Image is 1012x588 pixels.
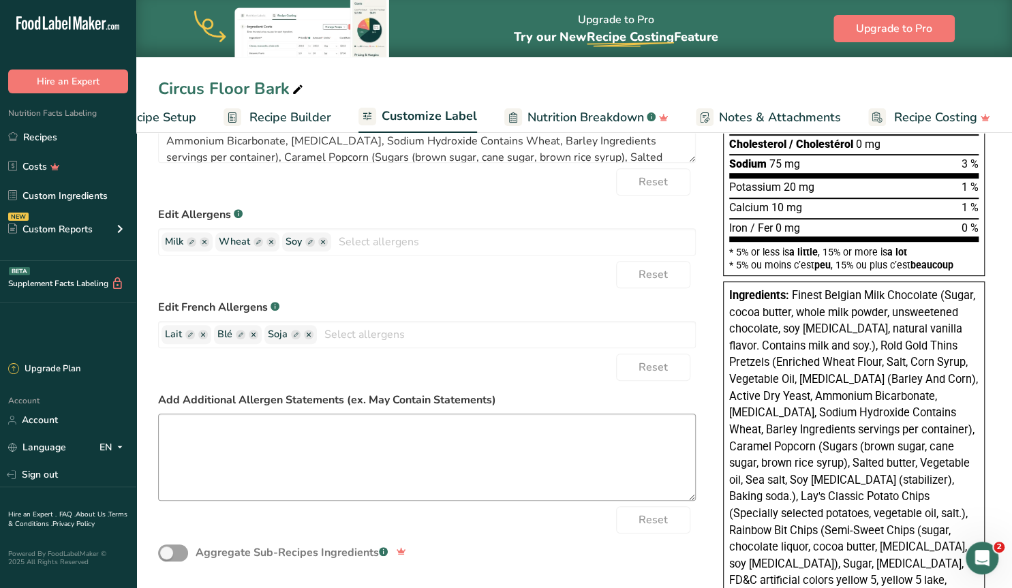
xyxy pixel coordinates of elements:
section: * 5% or less is , 15% or more is [729,242,979,270]
span: Recipe Builder [249,108,331,127]
div: NEW [8,213,29,221]
span: 2 [994,542,1005,553]
span: Recipe Costing [894,108,977,127]
span: Reset [639,266,668,283]
a: Nutrition Breakdown [504,102,669,133]
span: Nutrition Breakdown [527,108,644,127]
label: Edit French Allergens [158,299,696,315]
span: Reset [639,512,668,528]
div: Custom Reports [8,222,93,236]
div: Powered By FoodLabelMaker © 2025 All Rights Reserved [8,550,128,566]
span: Soja [268,327,288,342]
span: a lot [887,247,907,258]
a: About Us . [76,510,108,519]
div: EN [99,439,128,456]
span: Cholesterol [729,138,786,151]
span: Potassium [729,181,781,194]
div: Upgrade Plan [8,362,80,376]
span: 20 mg [784,181,814,194]
button: Hire an Expert [8,69,128,93]
a: Customize Label [358,101,477,134]
span: / Cholestérol [789,138,853,151]
span: 10 mg [771,201,802,214]
iframe: Intercom live chat [966,542,998,574]
a: FAQ . [59,510,76,519]
input: Select allergens [317,324,695,345]
a: Terms & Conditions . [8,510,127,529]
a: Recipe Costing [868,102,990,133]
span: Milk [165,234,183,249]
span: Sodium [729,157,767,170]
div: Circus Floor Bark [158,76,306,101]
span: a little [789,247,818,258]
a: Notes & Attachments [696,102,841,133]
span: Try our New Feature [514,29,718,45]
span: Upgrade to Pro [856,20,932,37]
span: 0 mg [856,138,880,151]
span: Calcium [729,201,769,214]
a: Language [8,435,66,459]
span: Blé [217,327,232,342]
input: Select allergens [331,231,695,252]
label: Add Additional Allergen Statements (ex. May Contain Statements) [158,392,696,408]
div: * 5% ou moins c’est , 15% ou plus c’est [729,260,979,270]
a: Hire an Expert . [8,510,57,519]
span: Customize Label [382,107,477,125]
span: Lait [165,327,182,342]
span: Reset [639,359,668,375]
button: Reset [616,506,690,533]
span: 1 % [962,181,979,194]
span: 75 mg [769,157,800,170]
button: Reset [616,168,690,196]
span: peu [814,260,831,270]
span: Recipe Costing [587,29,674,45]
button: Reset [616,354,690,381]
div: BETA [9,267,30,275]
span: 0 mg [776,221,800,234]
span: / Fer [750,221,773,234]
button: Reset [616,261,690,288]
span: Notes & Attachments [719,108,841,127]
span: 3 % [962,157,979,170]
a: Privacy Policy [52,519,95,529]
a: Recipe Setup [96,102,196,133]
span: beaucoup [910,260,953,270]
span: 0 % [962,221,979,234]
button: Upgrade to Pro [833,15,955,42]
div: Upgrade to Pro [514,1,718,57]
span: Wheat [219,234,250,249]
span: Recipe Setup [122,108,196,127]
label: Edit Allergens [158,206,696,223]
span: Iron [729,221,748,234]
span: Soy [286,234,302,249]
div: Aggregate Sub-Recipes Ingredients [196,544,388,561]
a: Recipe Builder [224,102,331,133]
span: Ingredients: [729,289,789,302]
span: 1 % [962,201,979,214]
span: Reset [639,174,668,190]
